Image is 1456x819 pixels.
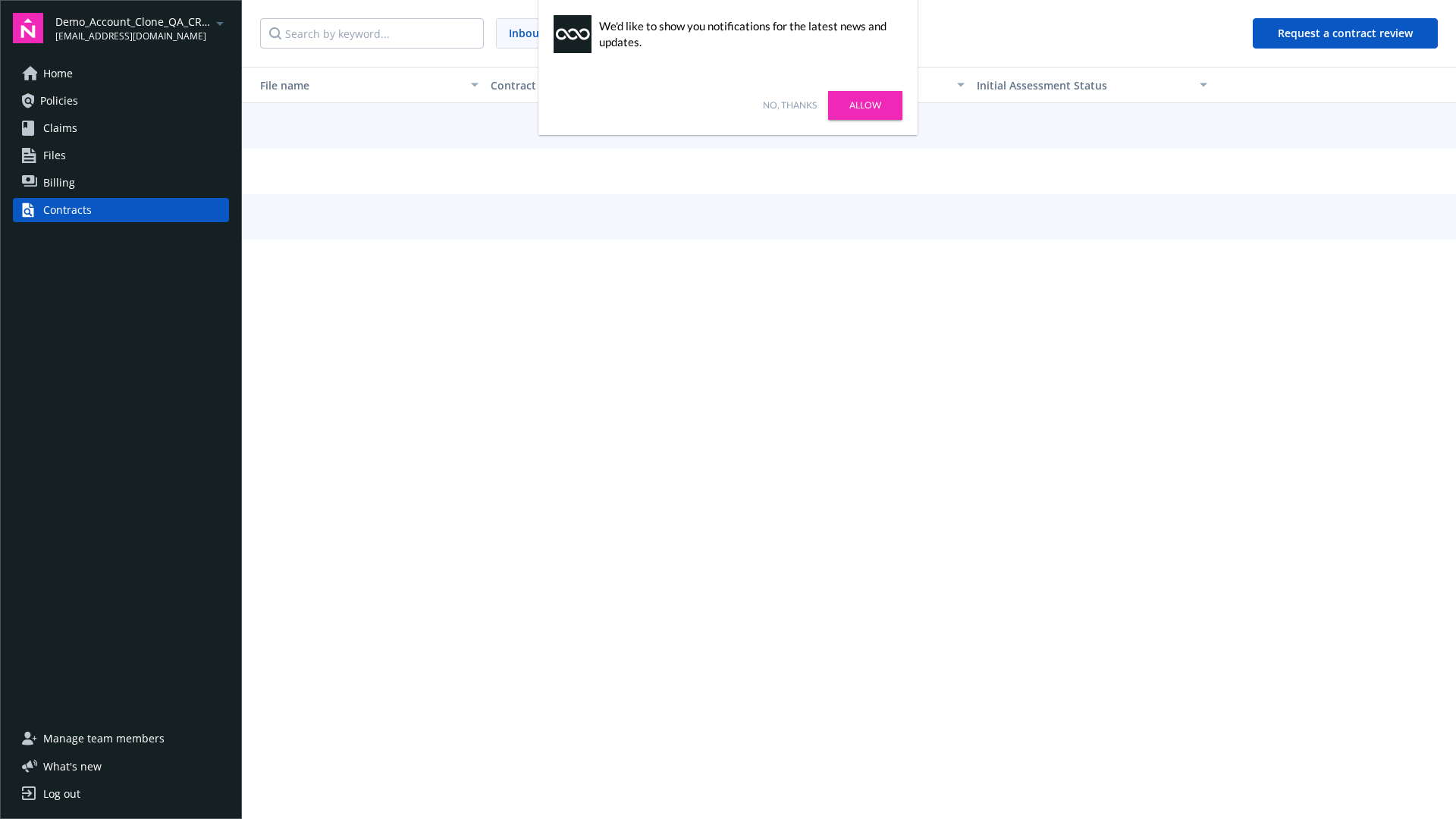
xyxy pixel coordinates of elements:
[43,726,165,751] span: Manage team members
[211,14,229,32] a: arrowDropDown
[43,116,77,140] span: Claims
[977,77,1191,93] div: Toggle SortBy
[43,171,75,195] span: Billing
[43,143,66,168] span: Files
[43,758,102,774] span: What ' s new
[13,143,229,168] a: Files
[13,726,229,751] a: Manage team members
[491,77,704,93] div: Contract title
[509,25,553,41] span: Inbound
[977,78,1107,93] span: Initial Assessment Status
[13,171,229,195] a: Billing
[55,30,211,43] span: [EMAIL_ADDRESS][DOMAIN_NAME]
[497,19,565,48] span: Inbound
[260,18,484,49] input: Search by keyword...
[599,18,895,50] div: We'd like to show you notifications for the latest news and updates.
[763,99,817,112] a: No, thanks
[55,14,211,30] span: Demo_Account_Clone_QA_CR_Tests_Demo
[43,198,92,222] div: Contracts
[485,67,727,103] button: Contract title
[55,13,229,43] button: Demo_Account_Clone_QA_CR_Tests_Demo[EMAIL_ADDRESS][DOMAIN_NAME]arrowDropDown
[13,758,126,774] button: What's new
[1253,18,1438,49] button: Request a contract review
[13,198,229,222] a: Contracts
[43,782,80,806] div: Log out
[13,61,229,86] a: Home
[13,13,43,43] img: navigator-logo.svg
[13,89,229,113] a: Policies
[13,116,229,140] a: Claims
[43,61,73,86] span: Home
[40,89,78,113] span: Policies
[248,77,462,93] div: File name
[828,91,902,120] a: Allow
[248,77,462,93] div: Toggle SortBy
